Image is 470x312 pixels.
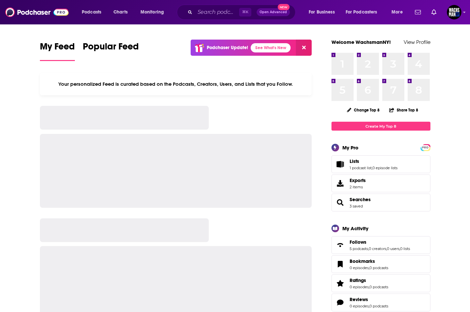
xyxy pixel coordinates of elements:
[83,41,139,61] a: Popular Feed
[334,260,347,269] a: Bookmarks
[429,7,439,18] a: Show notifications dropdown
[82,8,101,17] span: Podcasts
[334,160,347,169] a: Lists
[412,7,423,18] a: Show notifications dropdown
[334,240,347,250] a: Follows
[334,279,347,288] a: Ratings
[399,246,400,251] span: ,
[447,5,461,19] span: Logged in as WachsmanNY
[239,8,251,16] span: ⌘ K
[350,258,388,264] a: Bookmarks
[350,277,366,283] span: Ratings
[343,106,384,114] button: Change Top 8
[350,258,375,264] span: Bookmarks
[400,246,410,251] a: 0 lists
[207,45,248,50] p: Podchaser Update!
[334,298,347,307] a: Reviews
[447,5,461,19] img: User Profile
[392,8,403,17] span: More
[350,166,372,170] a: 1 podcast list
[350,177,366,183] span: Exports
[350,239,410,245] a: Follows
[183,5,302,20] div: Search podcasts, credits, & more...
[387,7,411,17] button: open menu
[350,265,369,270] a: 0 episodes
[350,296,368,302] span: Reviews
[83,41,139,56] span: Popular Feed
[447,5,461,19] button: Show profile menu
[304,7,343,17] button: open menu
[350,285,369,289] a: 0 episodes
[260,11,287,14] span: Open Advanced
[341,7,387,17] button: open menu
[331,194,430,211] span: Searches
[368,246,369,251] span: ,
[331,274,430,292] span: Ratings
[369,285,388,289] a: 0 podcasts
[422,145,429,150] a: PRO
[387,246,399,251] a: 0 users
[350,296,388,302] a: Reviews
[113,8,128,17] span: Charts
[350,239,366,245] span: Follows
[40,41,75,61] a: My Feed
[40,41,75,56] span: My Feed
[331,155,430,173] span: Lists
[334,179,347,188] span: Exports
[334,198,347,207] a: Searches
[350,158,359,164] span: Lists
[342,225,368,232] div: My Activity
[331,174,430,192] a: Exports
[257,8,290,16] button: Open AdvancedNew
[389,104,419,116] button: Share Top 8
[372,166,397,170] a: 0 episode lists
[309,8,335,17] span: For Business
[278,4,290,10] span: New
[40,73,312,95] div: Your personalized Feed is curated based on the Podcasts, Creators, Users, and Lists that you Follow.
[331,236,430,254] span: Follows
[5,6,69,18] img: Podchaser - Follow, Share and Rate Podcasts
[331,39,391,45] a: Welcome WachsmanNY!
[350,246,368,251] a: 5 podcasts
[331,255,430,273] span: Bookmarks
[141,8,164,17] span: Monitoring
[369,246,386,251] a: 0 creators
[346,8,377,17] span: For Podcasters
[109,7,132,17] a: Charts
[350,158,397,164] a: Lists
[369,304,388,308] a: 0 podcasts
[369,265,388,270] a: 0 podcasts
[136,7,172,17] button: open menu
[77,7,110,17] button: open menu
[404,39,430,45] a: View Profile
[350,185,366,189] span: 2 items
[331,122,430,131] a: Create My Top 8
[350,197,371,203] a: Searches
[350,304,369,308] a: 0 episodes
[331,294,430,311] span: Reviews
[251,43,291,52] a: See What's New
[342,144,359,151] div: My Pro
[350,277,388,283] a: Ratings
[195,7,239,17] input: Search podcasts, credits, & more...
[350,204,363,208] a: 3 saved
[386,246,387,251] span: ,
